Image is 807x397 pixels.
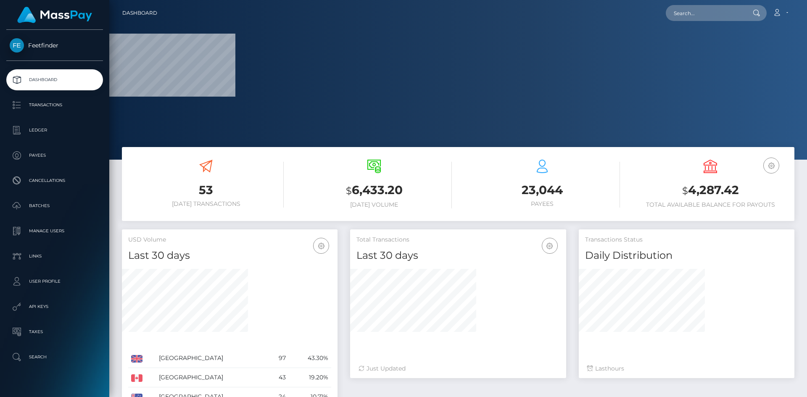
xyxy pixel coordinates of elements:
a: Links [6,246,103,267]
p: Transactions [10,99,100,111]
p: User Profile [10,275,100,288]
img: MassPay Logo [17,7,92,23]
td: [GEOGRAPHIC_DATA] [156,368,268,387]
td: 19.20% [289,368,331,387]
td: 43 [268,368,289,387]
small: $ [682,185,688,197]
p: API Keys [10,300,100,313]
h6: Payees [464,200,620,208]
a: Payees [6,145,103,166]
h4: Last 30 days [128,248,331,263]
a: Manage Users [6,221,103,242]
h6: [DATE] Transactions [128,200,284,208]
h6: Total Available Balance for Payouts [633,201,788,208]
h3: 23,044 [464,182,620,198]
a: Dashboard [122,4,157,22]
p: Taxes [10,326,100,338]
h4: Last 30 days [356,248,559,263]
p: Ledger [10,124,100,137]
h3: 6,433.20 [296,182,452,199]
p: Search [10,351,100,363]
a: Taxes [6,321,103,342]
h3: 4,287.42 [633,182,788,199]
img: Feetfinder [10,38,24,53]
a: Transactions [6,95,103,116]
a: API Keys [6,296,103,317]
h6: [DATE] Volume [296,201,452,208]
input: Search... [666,5,745,21]
td: 97 [268,349,289,368]
p: Manage Users [10,225,100,237]
div: Just Updated [359,364,557,373]
img: GB.png [131,355,142,363]
p: Dashboard [10,74,100,86]
small: $ [346,185,352,197]
a: User Profile [6,271,103,292]
h3: 53 [128,182,284,198]
a: Search [6,347,103,368]
h5: Transactions Status [585,236,788,244]
h5: Total Transactions [356,236,559,244]
p: Links [10,250,100,263]
div: Last hours [587,364,786,373]
td: [GEOGRAPHIC_DATA] [156,349,268,368]
td: 43.30% [289,349,331,368]
p: Payees [10,149,100,162]
span: Feetfinder [6,42,103,49]
img: CA.png [131,374,142,382]
a: Dashboard [6,69,103,90]
p: Batches [10,200,100,212]
h5: USD Volume [128,236,331,244]
h4: Daily Distribution [585,248,788,263]
a: Cancellations [6,170,103,191]
p: Cancellations [10,174,100,187]
a: Ledger [6,120,103,141]
a: Batches [6,195,103,216]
